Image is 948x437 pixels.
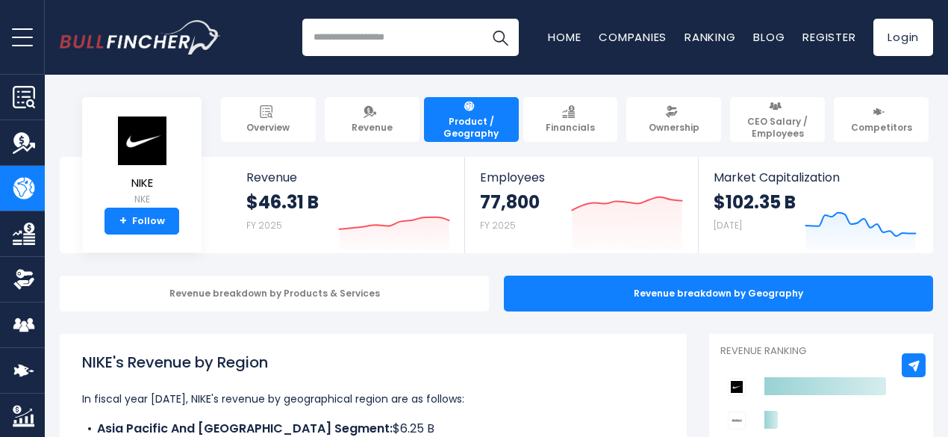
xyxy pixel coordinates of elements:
[82,351,664,374] h1: NIKE's Revenue by Region
[97,420,393,437] b: Asia Pacific And [GEOGRAPHIC_DATA] Segment:
[834,97,929,142] a: Competitors
[714,170,917,185] span: Market Capitalization
[546,122,595,134] span: Financials
[116,177,168,190] span: NIKE
[873,19,933,56] a: Login
[649,122,699,134] span: Ownership
[221,97,316,142] a: Overview
[699,157,932,253] a: Market Capitalization $102.35 B [DATE]
[626,97,721,142] a: Ownership
[60,20,220,55] a: Go to homepage
[504,276,933,312] div: Revenue breakdown by Geography
[246,219,282,232] small: FY 2025
[728,412,746,430] img: Deckers Outdoor Corporation competitors logo
[480,170,682,185] span: Employees
[720,345,922,358] p: Revenue Ranking
[548,29,581,45] a: Home
[851,122,912,134] span: Competitors
[737,116,818,139] span: CEO Salary / Employees
[246,190,319,214] strong: $46.31 B
[325,97,420,142] a: Revenue
[246,170,450,185] span: Revenue
[431,116,512,139] span: Product / Geography
[13,268,35,291] img: Ownership
[728,378,746,396] img: NIKE competitors logo
[685,29,735,45] a: Ranking
[714,190,796,214] strong: $102.35 B
[119,214,127,228] strong: +
[424,97,519,142] a: Product / Geography
[246,122,290,134] span: Overview
[480,219,516,232] small: FY 2025
[753,29,785,45] a: Blog
[802,29,855,45] a: Register
[60,276,489,312] div: Revenue breakdown by Products & Services
[730,97,825,142] a: CEO Salary / Employees
[105,208,179,235] a: +Follow
[465,157,697,253] a: Employees 77,800 FY 2025
[352,122,393,134] span: Revenue
[714,219,742,232] small: [DATE]
[480,190,540,214] strong: 77,800
[231,157,465,253] a: Revenue $46.31 B FY 2025
[116,193,168,206] small: NKE
[599,29,667,45] a: Companies
[115,115,169,208] a: NIKE NKE
[523,97,618,142] a: Financials
[481,19,519,56] button: Search
[82,390,664,408] p: In fiscal year [DATE], NIKE's revenue by geographical region are as follows:
[60,20,221,55] img: Bullfincher logo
